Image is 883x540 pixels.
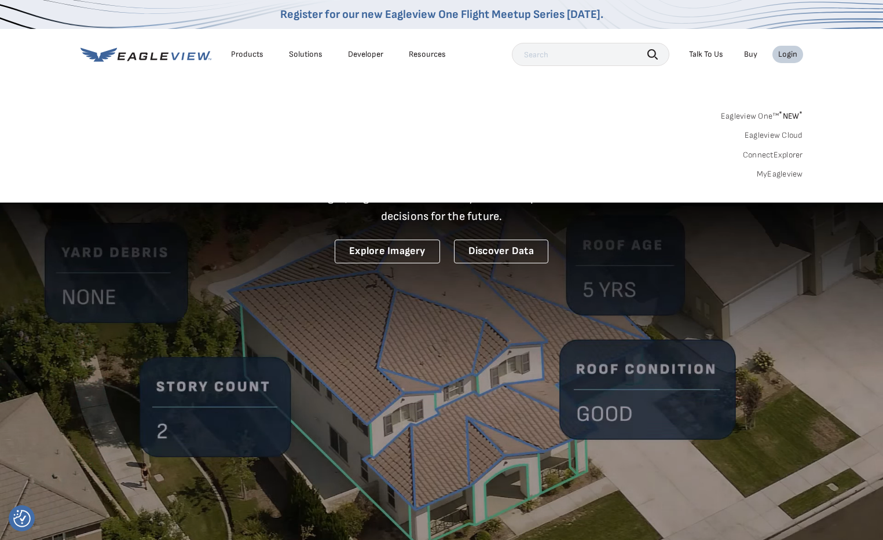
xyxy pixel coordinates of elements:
[335,240,440,263] a: Explore Imagery
[743,150,803,160] a: ConnectExplorer
[779,111,803,121] span: NEW
[778,49,797,60] div: Login
[231,49,263,60] div: Products
[409,49,446,60] div: Resources
[280,8,603,21] a: Register for our new Eagleview One Flight Meetup Series [DATE].
[13,510,31,527] img: Revisit consent button
[689,49,723,60] div: Talk To Us
[454,240,548,263] a: Discover Data
[744,49,757,60] a: Buy
[757,169,803,179] a: MyEagleview
[348,49,383,60] a: Developer
[13,510,31,527] button: Consent Preferences
[289,49,323,60] div: Solutions
[745,130,803,141] a: Eagleview Cloud
[512,43,669,66] input: Search
[721,108,803,121] a: Eagleview One™*NEW*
